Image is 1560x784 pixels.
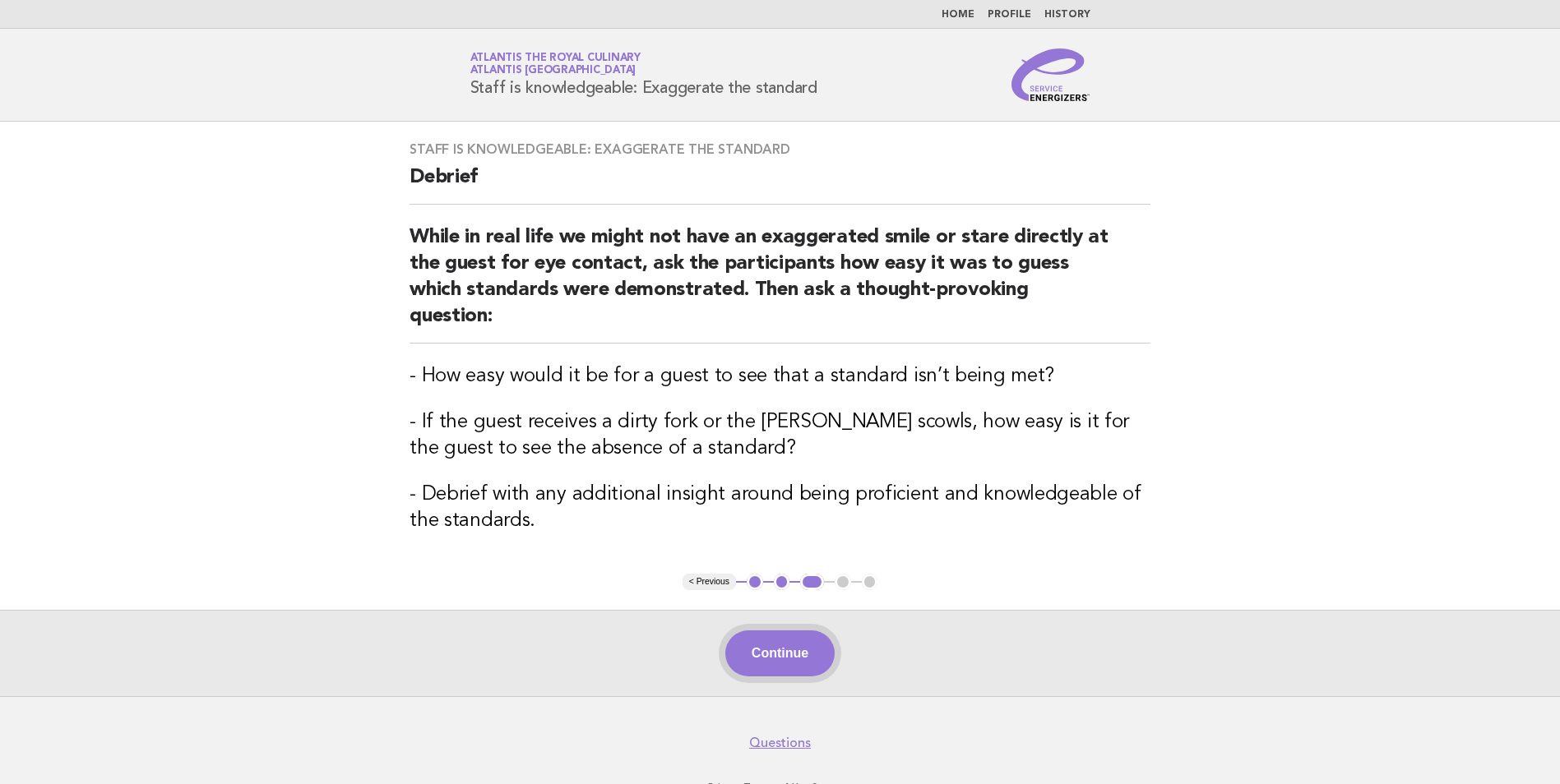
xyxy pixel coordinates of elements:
h1: Staff is knowledgeable: Exaggerate the standard [470,53,817,96]
h3: Staff is knowledgeable: Exaggerate the standard [410,141,1150,158]
h3: - How easy would it be for a guest to see that a standard isn’t being met? [410,363,1150,390]
button: Continue [725,630,835,676]
a: Atlantis the Royal CulinaryAtlantis [GEOGRAPHIC_DATA] [470,53,641,76]
button: 3 [800,574,824,590]
img: Service Energizers [1011,48,1090,101]
a: Home [942,10,974,20]
h3: - Debrief with any additional insight around being proficient and knowledgeable of the standards. [410,482,1150,534]
button: < Previous [683,574,736,590]
button: 2 [774,574,790,590]
a: History [1044,10,1090,20]
h2: Debrief [410,164,1150,205]
a: Profile [988,10,1031,20]
button: 1 [747,574,763,590]
span: Atlantis [GEOGRAPHIC_DATA] [470,66,636,76]
a: Questions [749,735,811,751]
h2: While in real life we might not have an exaggerated smile or stare directly at the guest for eye ... [410,224,1150,344]
h3: - If the guest receives a dirty fork or the [PERSON_NAME] scowls, how easy is it for the guest to... [410,409,1150,462]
